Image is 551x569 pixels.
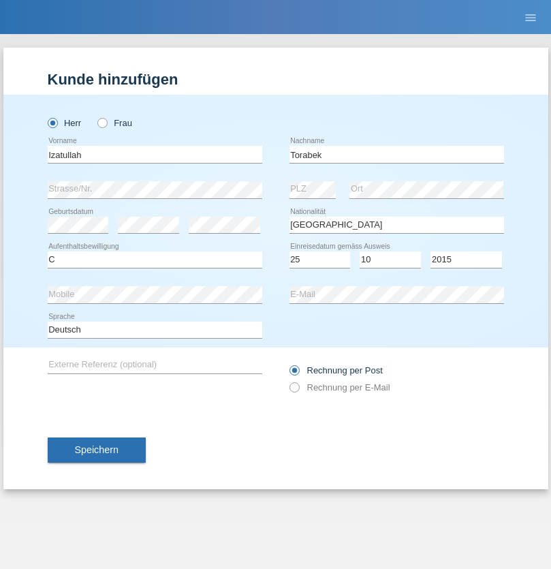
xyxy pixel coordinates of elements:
i: menu [524,11,537,25]
span: Speichern [75,444,119,455]
button: Speichern [48,437,146,463]
h1: Kunde hinzufügen [48,71,504,88]
input: Frau [97,118,106,127]
input: Rechnung per E-Mail [289,382,298,399]
label: Herr [48,118,82,128]
label: Rechnung per E-Mail [289,382,390,393]
label: Rechnung per Post [289,365,383,375]
input: Rechnung per Post [289,365,298,382]
input: Herr [48,118,57,127]
label: Frau [97,118,132,128]
a: menu [517,13,544,21]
